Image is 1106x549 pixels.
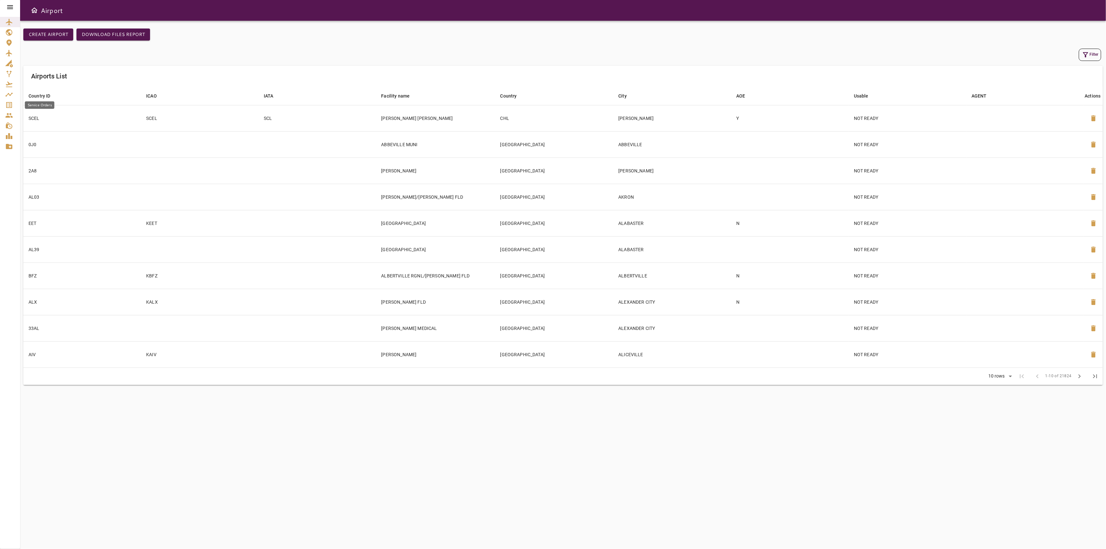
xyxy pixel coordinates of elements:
button: Delete Airport [1086,268,1101,284]
td: BFZ [23,263,141,289]
td: ALEXANDER CITY [613,315,731,341]
p: NOT READY [854,351,961,358]
td: ABBEVILLE MUNI [376,131,495,158]
td: KEET [141,210,259,236]
p: NOT READY [854,299,961,305]
span: 1-10 of 21824 [1045,373,1072,380]
span: City [618,92,635,100]
span: IATA [264,92,282,100]
button: Open drawer [28,4,41,17]
td: [GEOGRAPHIC_DATA] [376,236,495,263]
p: NOT READY [854,194,961,200]
td: Y [731,105,849,131]
td: [GEOGRAPHIC_DATA] [495,263,613,289]
span: delete [1089,272,1097,280]
span: Next Page [1072,368,1087,384]
p: NOT READY [854,115,961,122]
p: NOT READY [854,168,961,174]
td: N [731,289,849,315]
div: Service Orders [25,101,54,109]
td: SCL [259,105,376,131]
td: ALICEVILLE [613,341,731,368]
div: Facility name [381,92,410,100]
td: KALX [141,289,259,315]
td: [PERSON_NAME] [376,341,495,368]
div: City [618,92,627,100]
td: [GEOGRAPHIC_DATA] [495,158,613,184]
span: First Page [1014,368,1030,384]
div: ICAO [146,92,157,100]
h6: Airport [41,5,63,16]
td: 2A8 [23,158,141,184]
td: 0J0 [23,131,141,158]
td: [GEOGRAPHIC_DATA] [495,184,613,210]
span: delete [1089,324,1097,332]
span: Previous Page [1030,368,1045,384]
div: AOE [736,92,745,100]
span: delete [1089,351,1097,358]
button: Delete Airport [1086,242,1101,257]
td: [GEOGRAPHIC_DATA] [495,289,613,315]
span: Country [500,92,525,100]
td: 33AL [23,315,141,341]
td: SCEL [23,105,141,131]
td: [GEOGRAPHIC_DATA] [495,131,613,158]
td: [PERSON_NAME] [613,158,731,184]
td: [PERSON_NAME] [PERSON_NAME] [376,105,495,131]
td: [PERSON_NAME] FLD [376,289,495,315]
td: AL39 [23,236,141,263]
td: CHL [495,105,613,131]
span: AOE [736,92,753,100]
span: delete [1089,193,1097,201]
button: Delete Airport [1086,216,1101,231]
div: Usable [854,92,868,100]
td: [GEOGRAPHIC_DATA] [495,236,613,263]
td: ALBERTVILLE [613,263,731,289]
button: Filter [1079,49,1101,61]
p: NOT READY [854,246,961,253]
td: KBFZ [141,263,259,289]
span: AGENT [972,92,995,100]
span: ICAO [146,92,165,100]
div: IATA [264,92,274,100]
td: [GEOGRAPHIC_DATA] [376,210,495,236]
td: EET [23,210,141,236]
td: AIV [23,341,141,368]
span: chevron_right [1076,372,1083,380]
td: KAIV [141,341,259,368]
td: N [731,210,849,236]
td: AL03 [23,184,141,210]
div: Country [500,92,517,100]
span: last_page [1091,372,1099,380]
button: Download Files Report [76,29,150,41]
span: delete [1089,114,1097,122]
span: delete [1089,141,1097,148]
td: AKRON [613,184,731,210]
p: NOT READY [854,220,961,227]
span: Usable [854,92,877,100]
span: Last Page [1087,368,1103,384]
span: Country ID [29,92,59,100]
button: Delete Airport [1086,294,1101,310]
td: [PERSON_NAME] MEDICAL [376,315,495,341]
td: SCEL [141,105,259,131]
p: NOT READY [854,141,961,148]
button: Delete Airport [1086,163,1101,179]
td: [PERSON_NAME]/[PERSON_NAME] FLD [376,184,495,210]
span: delete [1089,246,1097,253]
p: NOT READY [854,325,961,332]
span: delete [1089,219,1097,227]
td: [GEOGRAPHIC_DATA] [495,315,613,341]
td: [GEOGRAPHIC_DATA] [495,341,613,368]
td: ALEXANDER CITY [613,289,731,315]
button: Create airport [23,29,73,41]
span: delete [1089,167,1097,175]
td: ALABASTER [613,236,731,263]
span: Facility name [381,92,418,100]
td: ABBEVILLE [613,131,731,158]
td: ALABASTER [613,210,731,236]
td: [PERSON_NAME] [613,105,731,131]
p: NOT READY [854,273,961,279]
div: Country ID [29,92,51,100]
div: AGENT [972,92,987,100]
